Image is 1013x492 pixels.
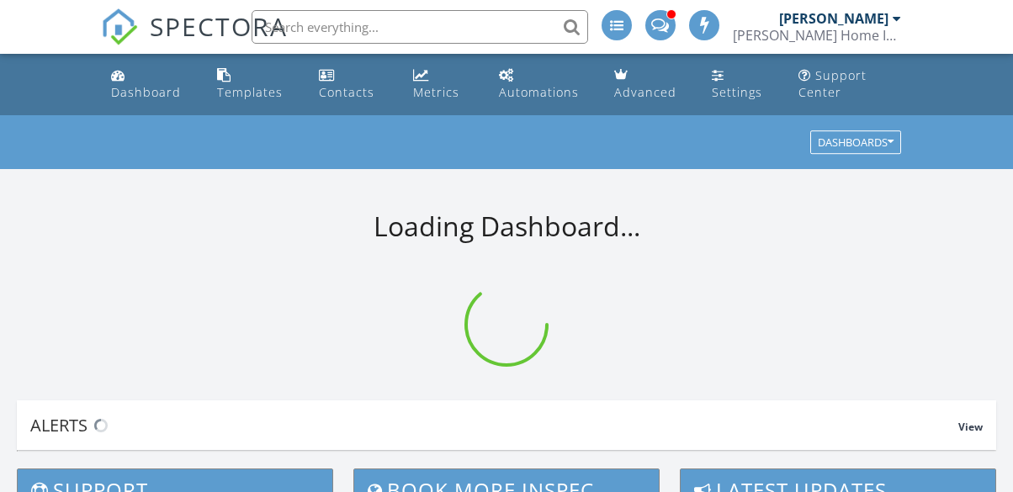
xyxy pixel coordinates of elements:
a: Metrics [406,61,479,108]
div: Alerts [30,414,958,436]
a: Templates [210,61,299,108]
input: Search everything... [252,10,588,44]
a: Support Center [792,61,908,108]
a: Advanced [607,61,692,108]
a: Dashboard [104,61,196,108]
span: View [958,420,983,434]
div: Templates [217,84,283,100]
span: SPECTORA [150,8,288,44]
div: Support Center [798,67,867,100]
div: Dashboard [111,84,181,100]
a: Contacts [312,61,393,108]
img: The Best Home Inspection Software - Spectora [101,8,138,45]
a: SPECTORA [101,23,288,58]
div: Settings [712,84,762,100]
div: Advanced [614,84,676,100]
div: Contacts [319,84,374,100]
a: Automations (Advanced) [492,61,594,108]
div: Dashboards [818,137,894,149]
a: Settings [705,61,778,108]
div: [PERSON_NAME] [779,10,888,27]
div: Automations [499,84,579,100]
div: Metrics [413,84,459,100]
button: Dashboards [810,131,901,155]
div: Weber Home Inspections [733,27,901,44]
